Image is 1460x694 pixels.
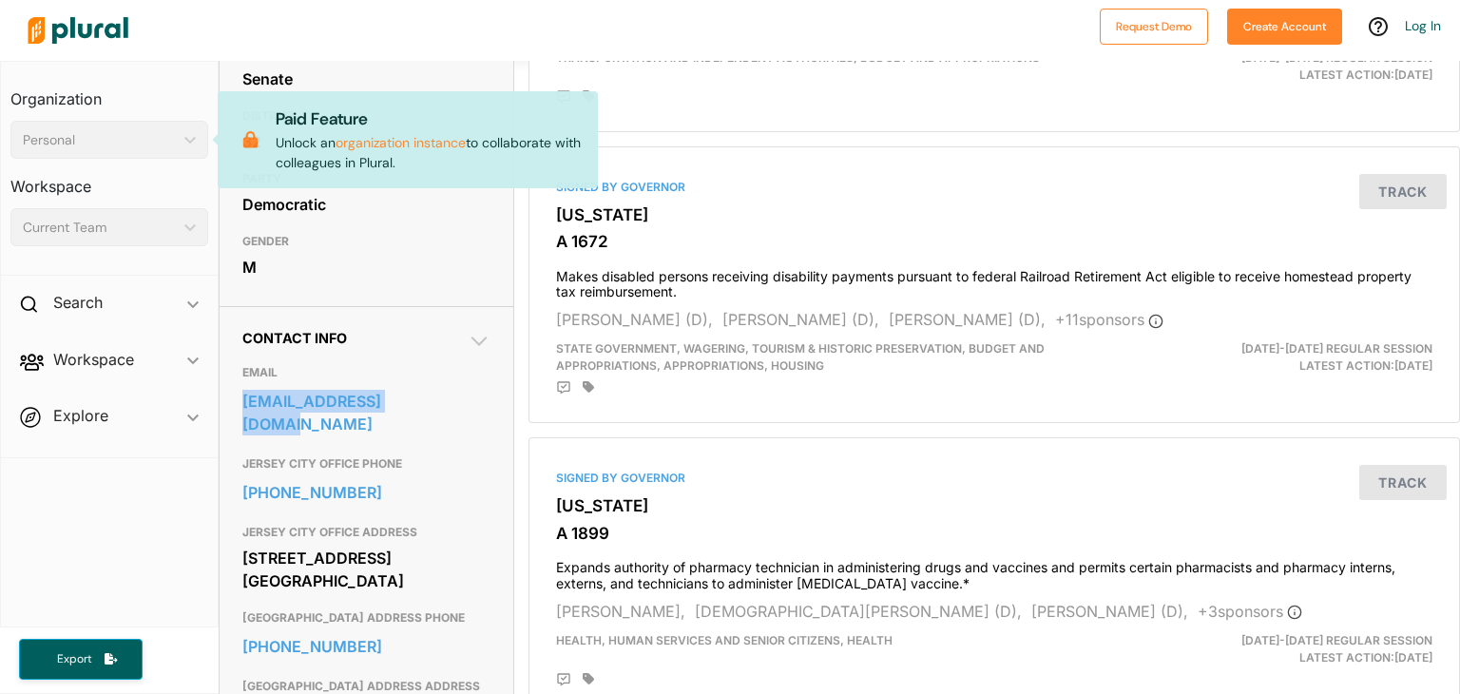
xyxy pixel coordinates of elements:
[53,292,103,313] h2: Search
[1145,632,1447,666] div: Latest Action: [DATE]
[556,89,571,105] div: Add Position Statement
[242,330,347,346] span: Contact Info
[242,65,491,93] div: Senate
[1145,340,1447,375] div: Latest Action: [DATE]
[556,633,893,647] span: Health, Human Services and Senior Citizens, Health
[556,524,1432,543] h3: A 1899
[276,106,583,173] p: Unlock an to collaborate with colleagues in Plural.
[1145,49,1447,84] div: Latest Action: [DATE]
[1359,465,1447,500] button: Track
[1405,17,1441,34] a: Log In
[695,602,1022,621] span: [DEMOGRAPHIC_DATA][PERSON_NAME] (D),
[242,478,491,507] a: [PHONE_NUMBER]
[1100,9,1208,45] button: Request Demo
[556,672,571,687] div: Add Position Statement
[10,159,208,201] h3: Workspace
[1227,9,1342,45] button: Create Account
[336,134,466,151] a: organization instance
[242,253,491,281] div: M
[1031,602,1188,621] span: [PERSON_NAME] (D),
[1359,174,1447,209] button: Track
[242,607,491,629] h3: [GEOGRAPHIC_DATA] ADDRESS PHONE
[242,190,491,219] div: Democratic
[556,179,1432,196] div: Signed by Governor
[1241,341,1432,356] span: [DATE]-[DATE] Regular Session
[556,550,1432,592] h4: Expands authority of pharmacy technician in administering drugs and vaccines and permits certain ...
[242,544,491,595] div: [STREET_ADDRESS] [GEOGRAPHIC_DATA]
[556,205,1432,224] h3: [US_STATE]
[19,639,143,680] button: Export
[556,232,1432,251] h3: A 1672
[242,632,491,661] a: [PHONE_NUMBER]
[1241,50,1432,65] span: [DATE]-[DATE] Regular Session
[276,106,583,131] p: Paid Feature
[556,341,1045,373] span: State Government, Wagering, Tourism & Historic Preservation, Budget and Appropriations, Appropria...
[1227,15,1342,35] a: Create Account
[1241,633,1432,647] span: [DATE]-[DATE] Regular Session
[10,71,208,113] h3: Organization
[556,602,685,621] span: [PERSON_NAME],
[722,310,879,329] span: [PERSON_NAME] (D),
[583,380,594,394] div: Add tags
[23,218,177,238] div: Current Team
[242,361,491,384] h3: EMAIL
[242,453,491,475] h3: JERSEY CITY OFFICE PHONE
[556,470,1432,487] div: Signed by Governor
[556,310,713,329] span: [PERSON_NAME] (D),
[1100,15,1208,35] a: Request Demo
[1055,310,1163,329] span: + 11 sponsor s
[44,651,105,667] span: Export
[556,496,1432,515] h3: [US_STATE]
[889,310,1046,329] span: [PERSON_NAME] (D),
[242,387,491,438] a: [EMAIL_ADDRESS][DOMAIN_NAME]
[583,672,594,685] div: Add tags
[23,130,177,150] div: Personal
[556,380,571,395] div: Add Position Statement
[242,521,491,544] h3: JERSEY CITY OFFICE ADDRESS
[583,89,594,103] div: Add tags
[242,230,491,253] h3: GENDER
[1198,602,1302,621] span: + 3 sponsor s
[556,50,1040,65] span: Transportation and Independent Authorities, Budget and Appropriations
[556,260,1432,301] h4: Makes disabled persons receiving disability payments pursuant to federal Railroad Retirement Act ...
